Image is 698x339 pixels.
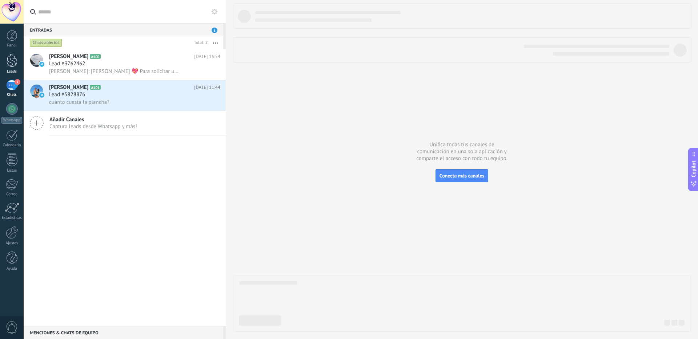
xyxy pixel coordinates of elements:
span: [PERSON_NAME] [49,84,88,91]
div: Chats [1,93,23,97]
span: cuánto cuesta la plancha? [49,99,109,106]
div: Chats abiertos [30,38,62,47]
span: Captura leads desde Whatsapp y más! [49,123,137,130]
img: icon [39,62,44,67]
span: A101 [90,85,100,90]
span: Copilot [690,161,697,177]
span: [PERSON_NAME] [49,53,88,60]
a: avataricon[PERSON_NAME]A101[DATE] 11:44Lead #5828876cuánto cuesta la plancha? [24,80,226,111]
button: Conecta más canales [436,169,488,182]
div: Entradas [24,23,223,36]
div: Ajustes [1,241,23,246]
div: Leads [1,69,23,74]
span: [PERSON_NAME]: [PERSON_NAME] 💖 Para solicitar una franquicia debes llenar el formulario en: [URL]... [49,68,180,75]
div: Listas [1,168,23,173]
span: Lead #5828876 [49,91,85,98]
span: [DATE] 11:44 [194,84,220,91]
div: Calendario [1,143,23,148]
span: Lead #3762462 [49,60,85,68]
span: 1 [15,79,20,85]
a: avataricon[PERSON_NAME]A100[DATE] 15:54Lead #3762462[PERSON_NAME]: [PERSON_NAME] 💖 Para solicitar... [24,49,226,80]
div: WhatsApp [1,117,22,124]
div: Menciones & Chats de equipo [24,326,223,339]
div: Ayuda [1,266,23,271]
span: [DATE] 15:54 [194,53,220,60]
div: Estadísticas [1,216,23,220]
span: Conecta más canales [440,172,484,179]
span: A100 [90,54,100,59]
div: Panel [1,43,23,48]
span: 1 [212,28,217,33]
img: icon [39,93,44,98]
button: Más [208,36,223,49]
span: Añadir Canales [49,116,137,123]
div: Correo [1,192,23,197]
div: Total: 2 [191,39,208,46]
